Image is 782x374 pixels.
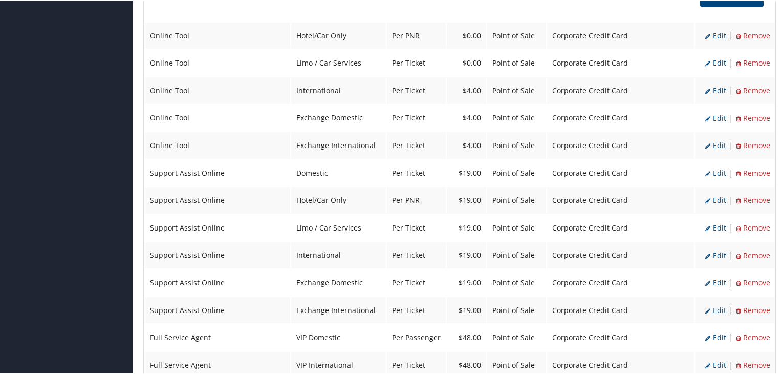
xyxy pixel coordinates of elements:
[736,359,770,369] span: Remove
[392,222,425,232] span: Per Ticket
[547,49,694,75] td: Corporate Credit Card
[726,220,736,234] li: |
[447,76,486,103] td: $4.00
[492,249,535,259] span: Point of Sale
[392,249,425,259] span: Per Ticket
[705,112,726,122] span: Edit
[492,194,535,204] span: Point of Sale
[736,304,770,314] span: Remove
[705,250,726,259] span: Edit
[705,277,726,286] span: Edit
[705,359,726,369] span: Edit
[447,159,486,185] td: $19.00
[291,214,386,240] td: Limo / Car Services
[736,194,770,204] span: Remove
[392,277,425,286] span: Per Ticket
[547,131,694,158] td: Corporate Credit Card
[492,359,535,369] span: Point of Sale
[492,112,535,121] span: Point of Sale
[291,76,386,103] td: International
[145,186,290,213] td: Support Assist Online
[145,131,290,158] td: Online Tool
[291,186,386,213] td: Hotel/Car Only
[291,22,386,48] td: Hotel/Car Only
[447,186,486,213] td: $19.00
[392,304,425,314] span: Per Ticket
[291,268,386,295] td: Exchange Domestic
[726,28,736,41] li: |
[392,194,420,204] span: Per PNR
[547,268,694,295] td: Corporate Credit Card
[726,275,736,288] li: |
[447,131,486,158] td: $4.00
[547,159,694,185] td: Corporate Credit Card
[736,331,770,341] span: Remove
[736,277,770,286] span: Remove
[736,57,770,67] span: Remove
[736,222,770,232] span: Remove
[547,186,694,213] td: Corporate Credit Card
[291,323,386,350] td: VIP Domestic
[736,112,770,122] span: Remove
[392,139,425,149] span: Per Ticket
[726,138,736,151] li: |
[726,303,736,316] li: |
[447,22,486,48] td: $0.00
[726,248,736,261] li: |
[492,139,535,149] span: Point of Sale
[392,85,425,94] span: Per Ticket
[447,214,486,240] td: $19.00
[447,323,486,350] td: $48.00
[447,49,486,75] td: $0.00
[492,222,535,232] span: Point of Sale
[291,296,386,323] td: Exchange International
[492,331,535,341] span: Point of Sale
[492,167,535,177] span: Point of Sale
[291,49,386,75] td: Limo / Car Services
[705,139,726,149] span: Edit
[492,277,535,286] span: Point of Sale
[392,112,425,121] span: Per Ticket
[736,167,770,177] span: Remove
[145,49,290,75] td: Online Tool
[705,194,726,204] span: Edit
[145,214,290,240] td: Support Assist Online
[145,296,290,323] td: Support Assist Online
[726,111,736,124] li: |
[726,358,736,371] li: |
[145,159,290,185] td: Support Assist Online
[547,296,694,323] td: Corporate Credit Card
[705,331,726,341] span: Edit
[447,241,486,268] td: $19.00
[145,76,290,103] td: Online Tool
[736,139,770,149] span: Remove
[736,250,770,259] span: Remove
[726,193,736,206] li: |
[547,241,694,268] td: Corporate Credit Card
[145,241,290,268] td: Support Assist Online
[705,222,726,232] span: Edit
[547,323,694,350] td: Corporate Credit Card
[145,104,290,131] td: Online Tool
[736,85,770,94] span: Remove
[492,304,535,314] span: Point of Sale
[705,304,726,314] span: Edit
[547,22,694,48] td: Corporate Credit Card
[547,76,694,103] td: Corporate Credit Card
[145,323,290,350] td: Full Service Agent
[726,165,736,179] li: |
[705,30,726,39] span: Edit
[145,22,290,48] td: Online Tool
[145,268,290,295] td: Support Assist Online
[547,104,694,131] td: Corporate Credit Card
[291,131,386,158] td: Exchange International
[392,30,420,39] span: Per PNR
[492,30,535,39] span: Point of Sale
[392,57,425,67] span: Per Ticket
[291,241,386,268] td: International
[705,167,726,177] span: Edit
[726,330,736,343] li: |
[392,167,425,177] span: Per Ticket
[726,83,736,96] li: |
[291,104,386,131] td: Exchange Domestic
